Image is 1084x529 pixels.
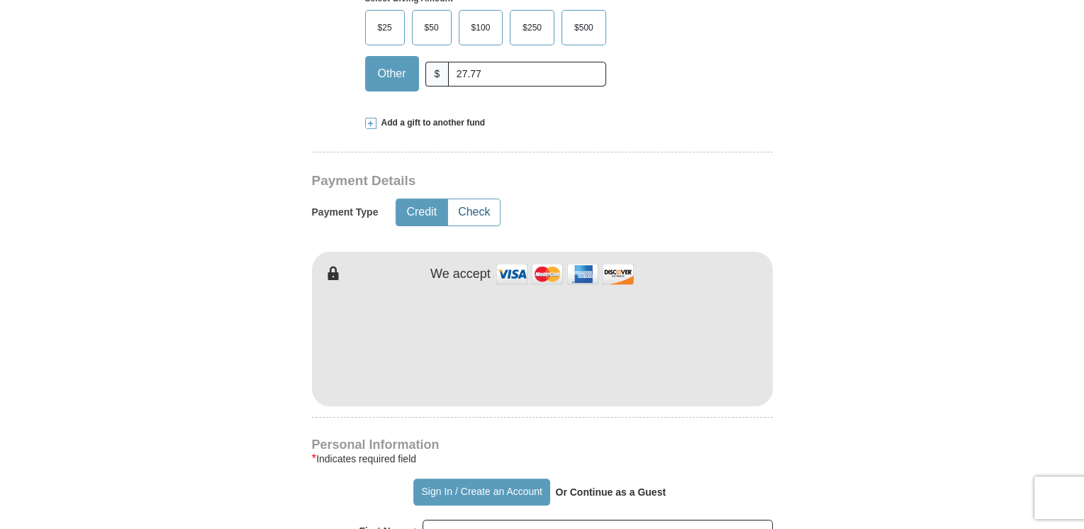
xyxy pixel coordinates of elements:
button: Sign In / Create an Account [413,479,550,506]
span: $ [425,62,449,87]
span: Other [371,63,413,84]
span: $250 [515,17,549,38]
button: Check [448,199,500,225]
span: $25 [371,17,399,38]
span: $100 [464,17,498,38]
h3: Payment Details [312,173,674,189]
button: Credit [396,199,447,225]
strong: Or Continue as a Guest [555,486,666,498]
div: Indicates required field [312,450,773,467]
input: Other Amount [448,62,605,87]
span: Add a gift to another fund [376,117,486,129]
span: $50 [418,17,446,38]
span: $500 [567,17,600,38]
img: credit cards accepted [494,259,636,289]
h4: We accept [430,267,491,282]
h4: Personal Information [312,439,773,450]
h5: Payment Type [312,206,379,218]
